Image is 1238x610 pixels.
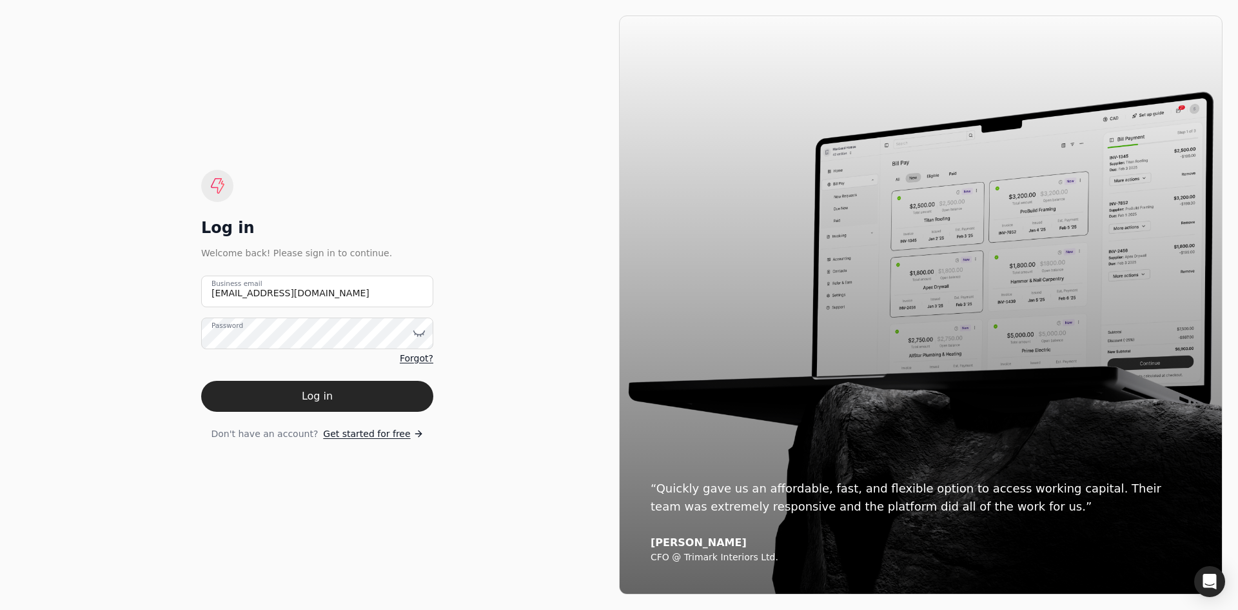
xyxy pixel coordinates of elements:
button: Log in [201,381,433,412]
div: Log in [201,218,433,238]
div: Open Intercom Messenger [1194,566,1225,597]
label: Password [211,320,243,330]
a: Forgot? [400,352,433,365]
span: Get started for free [323,427,410,441]
a: Get started for free [323,427,423,441]
div: “Quickly gave us an affordable, fast, and flexible option to access working capital. Their team w... [651,480,1191,516]
label: Business email [211,278,262,289]
div: Welcome back! Please sign in to continue. [201,246,433,260]
span: Don't have an account? [211,427,318,441]
div: CFO @ Trimark Interiors Ltd. [651,552,1191,564]
div: [PERSON_NAME] [651,536,1191,549]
